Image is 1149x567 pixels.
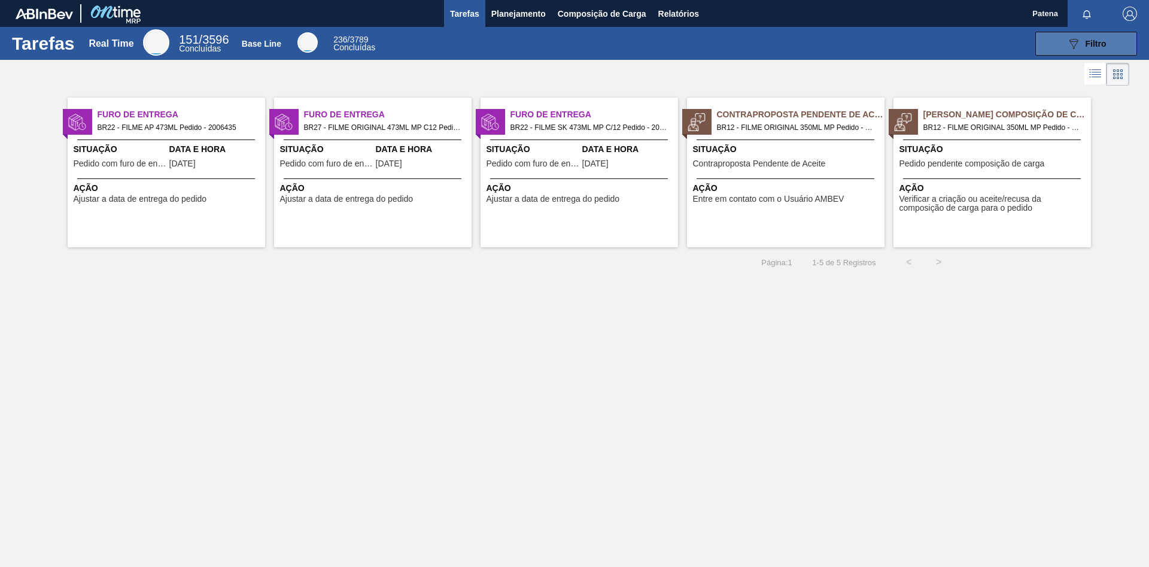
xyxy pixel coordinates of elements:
[169,143,262,156] span: Data e Hora
[333,35,347,44] span: 236
[487,159,579,168] span: Pedido com furo de entrega
[143,29,169,56] div: Real Time
[923,121,1081,134] span: BR12 - FILME ORIGINAL 350ML MP Pedido - 2025638
[376,159,402,168] span: 21/09/2025,
[74,182,262,195] span: Ação
[98,108,265,121] span: Furo de Entrega
[487,182,675,195] span: Ação
[717,121,875,134] span: BR12 - FILME ORIGINAL 350ML MP Pedido - 2025638
[333,43,375,52] span: Concluídas
[899,159,1045,168] span: Pedido pendente composição de carga
[74,143,166,156] span: Situação
[899,143,1088,156] span: Situação
[491,7,546,21] span: Planejamento
[1086,39,1107,48] span: Filtro
[280,159,373,168] span: Pedido com furo de entrega
[810,258,876,267] span: 1 - 5 de 5 Registros
[304,121,462,134] span: BR27 - FILME ORIGINAL 473ML MP C12 Pedido - 2027735
[179,33,229,46] span: / 3596
[16,8,73,19] img: TNhmsLtSVTkK8tSr43FrP2fwEKptu5GPRR3wAAAABJRU5ErkJggg==
[1035,32,1137,56] button: Filtro
[280,195,414,204] span: Ajustar a data de entrega do pedido
[717,108,884,121] span: Contraproposta Pendente de Aceite
[280,143,373,156] span: Situação
[894,113,912,131] img: status
[333,35,368,44] span: / 3789
[242,39,281,48] div: Base Line
[169,159,196,168] span: 21/09/2025,
[1084,63,1107,86] div: Visão em Lista
[894,247,924,277] button: <
[693,159,826,168] span: Contraproposta Pendente de Aceite
[693,143,881,156] span: Situação
[688,113,706,131] img: status
[1123,7,1137,21] img: Logout
[510,121,668,134] span: BR22 - FILME SK 473ML MP C/12 Pedido - 2007314
[923,108,1091,121] span: Pedido Aguardando Composição de Carga
[179,33,199,46] span: 151
[558,7,646,21] span: Composição de Carga
[1107,63,1129,86] div: Visão em Cards
[582,159,609,168] span: 19/09/2025,
[68,113,86,131] img: status
[179,44,221,53] span: Concluídas
[693,195,844,204] span: Entre em contato com o Usuário AMBEV
[510,108,678,121] span: Furo de Entrega
[693,182,881,195] span: Ação
[487,195,620,204] span: Ajustar a data de entrega do pedido
[297,32,318,53] div: Base Line
[89,38,133,49] div: Real Time
[761,258,792,267] span: Página : 1
[899,182,1088,195] span: Ação
[899,195,1088,213] span: Verificar a criação ou aceite/recusa da composição de carga para o pedido
[1068,5,1106,22] button: Notificações
[333,36,375,51] div: Base Line
[376,143,469,156] span: Data e Hora
[98,121,256,134] span: BR22 - FILME AP 473ML Pedido - 2006435
[275,113,293,131] img: status
[74,159,166,168] span: Pedido com furo de entrega
[481,113,499,131] img: status
[658,7,699,21] span: Relatórios
[304,108,472,121] span: Furo de Entrega
[74,195,207,204] span: Ajustar a data de entrega do pedido
[582,143,675,156] span: Data e Hora
[179,35,229,53] div: Real Time
[487,143,579,156] span: Situação
[280,182,469,195] span: Ação
[12,37,75,50] h1: Tarefas
[924,247,954,277] button: >
[450,7,479,21] span: Tarefas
